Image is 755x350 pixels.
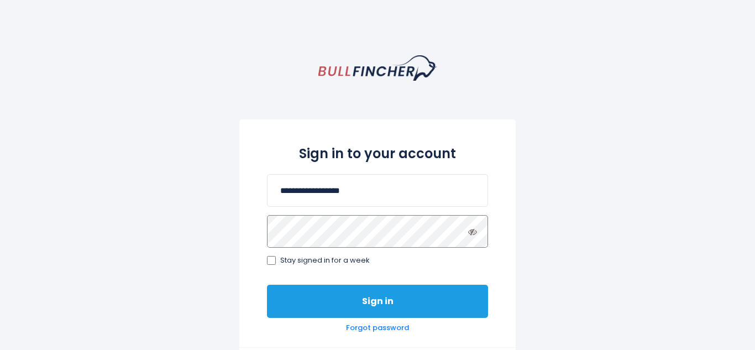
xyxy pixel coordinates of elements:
[267,144,488,163] h2: Sign in to your account
[318,55,437,81] a: homepage
[267,285,488,318] button: Sign in
[267,256,276,265] input: Stay signed in for a week
[346,323,409,333] a: Forgot password
[280,256,370,265] span: Stay signed in for a week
